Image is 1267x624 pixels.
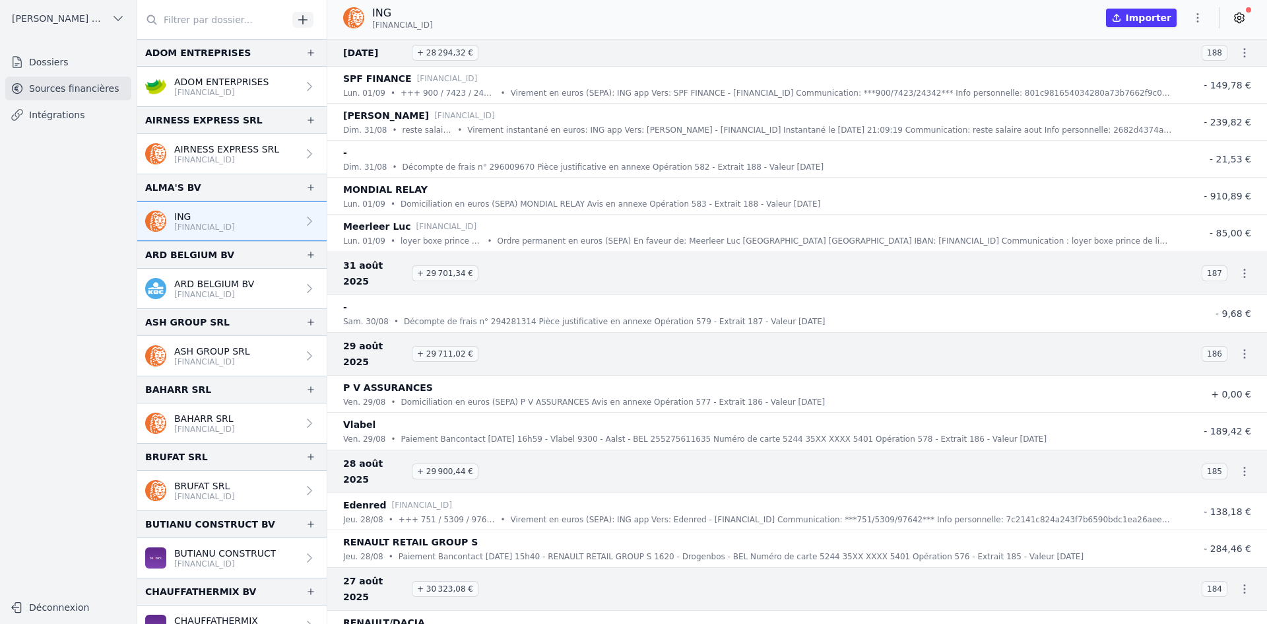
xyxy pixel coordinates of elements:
div: • [392,123,397,137]
span: 186 [1202,346,1227,362]
p: [FINANCIAL_ID] [174,87,269,98]
p: BUTIANU CONSTRUCT [174,547,276,560]
span: 28 août 2025 [343,456,406,487]
p: jeu. 28/08 [343,550,383,563]
span: 188 [1202,45,1227,61]
p: RENAULT RETAIL GROUP S [343,534,478,550]
div: ASH GROUP SRL [145,314,230,330]
div: • [389,550,393,563]
span: 184 [1202,581,1227,597]
div: • [389,513,393,526]
p: lun. 01/09 [343,87,385,100]
img: ing.png [343,7,364,28]
div: • [392,160,397,174]
p: lun. 01/09 [343,234,385,248]
div: CHAUFFATHERMIX BV [145,584,256,600]
p: ven. 29/08 [343,433,385,446]
a: ASH GROUP SRL [FINANCIAL_ID] [137,336,327,376]
p: Virement en euros (SEPA): ING app Vers: SPF FINANCE - [FINANCIAL_ID] Communication: ***900/7423/2... [511,87,1172,100]
p: [FINANCIAL_ID] [174,289,254,300]
p: [FINANCIAL_ID] [174,424,235,434]
div: • [391,87,395,100]
p: [FINANCIAL_ID] [391,499,452,512]
p: Vlabel [343,417,375,433]
input: Filtrer par dossier... [137,8,288,32]
span: [PERSON_NAME] ET PARTNERS SRL [12,12,106,25]
p: AIRNESS EXPRESS SRL [174,143,279,156]
div: ADOM ENTREPRISES [145,45,251,61]
span: - 239,82 € [1204,117,1251,127]
span: 185 [1202,464,1227,479]
p: [PERSON_NAME] [343,108,429,123]
p: [FINANCIAL_ID] [417,72,478,85]
p: loyer boxe prince de liege [401,234,482,248]
span: - 284,46 € [1204,543,1251,554]
span: - 189,42 € [1204,426,1251,436]
img: ing.png [145,413,166,434]
p: Paiement Bancontact [DATE] 15h40 - RENAULT RETAIL GROUP S 1620 - Drogenbos - BEL Numéro de carte ... [399,550,1084,563]
p: +++ 900 / 7423 / 24342 +++ [401,87,496,100]
div: • [391,433,395,446]
p: lun. 01/09 [343,197,385,211]
div: BAHARR SRL [145,382,211,398]
span: - 149,78 € [1204,80,1251,90]
p: - [343,145,347,160]
span: 27 août 2025 [343,573,406,605]
span: [FINANCIAL_ID] [372,20,433,30]
img: ing.png [145,211,166,232]
p: [FINANCIAL_ID] [174,357,250,367]
div: AIRNESS EXPRESS SRL [145,112,263,128]
div: • [487,234,492,248]
p: Décompte de frais n° 294281314 Pièce justificative en annexe Opération 579 - Extrait 187 - Valeur... [404,315,826,328]
p: reste salaire aout [403,123,453,137]
a: BRUFAT SRL [FINANCIAL_ID] [137,471,327,510]
span: + 29 701,34 € [412,265,478,281]
div: ARD BELGIUM BV [145,247,234,263]
img: ing.png [145,143,166,164]
span: - 138,18 € [1204,506,1251,517]
a: ADOM ENTERPRISES [FINANCIAL_ID] [137,67,327,106]
p: BRUFAT SRL [174,479,235,493]
span: 29 août 2025 [343,338,406,370]
span: - 9,68 € [1216,308,1251,319]
p: Domiciliation en euros (SEPA) P V ASSURANCES Avis en annexe Opération 577 - Extrait 186 - Valeur ... [401,396,826,409]
img: BEOBANK_CTBKBEBX.png [145,547,166,569]
span: + 29 711,02 € [412,346,478,362]
a: ARD BELGIUM BV [FINANCIAL_ID] [137,269,327,308]
div: BRUFAT SRL [145,449,208,465]
p: ASH GROUP SRL [174,345,250,358]
p: sam. 30/08 [343,315,389,328]
p: MONDIAL RELAY [343,182,428,197]
p: ADOM ENTERPRISES [174,75,269,88]
p: [FINANCIAL_ID] [174,155,279,165]
p: dim. 31/08 [343,160,387,174]
p: [FINANCIAL_ID] [174,491,235,502]
p: Ordre permanent en euros (SEPA) En faveur de: Meerleer Luc [GEOGRAPHIC_DATA] [GEOGRAPHIC_DATA] IB... [497,234,1172,248]
a: Intégrations [5,103,131,127]
button: Importer [1106,9,1177,27]
a: Dossiers [5,50,131,74]
p: Paiement Bancontact [DATE] 16h59 - Vlabel 9300 - Aalst - BEL 255275611635 Numéro de carte 5244 35... [401,433,1047,446]
p: P V ASSURANCES [343,380,433,396]
p: BAHARR SRL [174,412,235,425]
p: Virement en euros (SEPA): ING app Vers: Edenred - [FINANCIAL_ID] Communication: ***751/5309/97642... [511,513,1172,526]
a: Sources financières [5,77,131,100]
p: +++ 751 / 5309 / 97642 +++ [399,513,496,526]
p: ING [372,5,433,21]
img: ing.png [145,345,166,366]
span: - 21,53 € [1210,154,1251,164]
p: ING [174,210,235,223]
p: Meerleer Luc [343,219,411,234]
p: [FINANCIAL_ID] [434,109,495,122]
p: Domiciliation en euros (SEPA) MONDIAL RELAY Avis en annexe Opération 583 - Extrait 188 - Valeur [... [401,197,820,211]
div: • [457,123,462,137]
div: • [391,197,395,211]
div: • [391,234,395,248]
p: [FINANCIAL_ID] [174,222,235,232]
span: + 28 294,32 € [412,45,478,61]
div: • [501,513,505,526]
span: + 0,00 € [1211,389,1251,399]
p: Décompte de frais n° 296009670 Pièce justificative en annexe Opération 582 - Extrait 188 - Valeur... [403,160,824,174]
div: BUTIANU CONSTRUCT BV [145,516,275,532]
span: + 30 323,08 € [412,581,478,597]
